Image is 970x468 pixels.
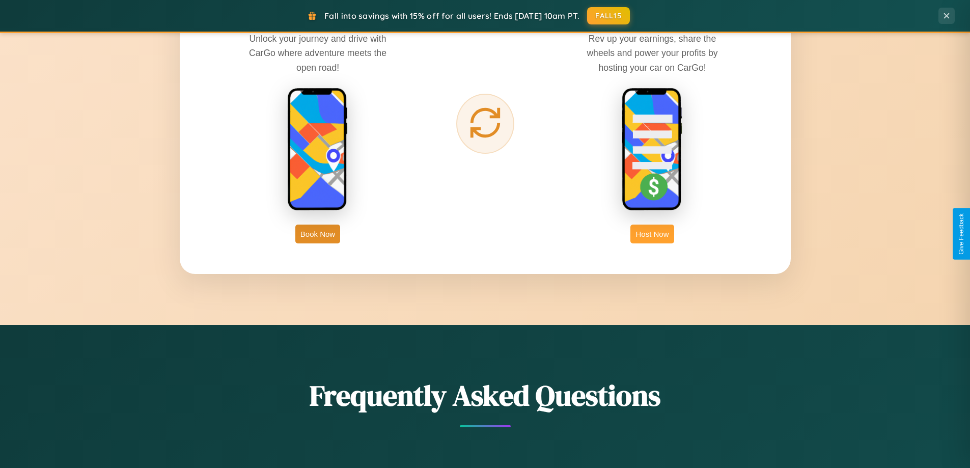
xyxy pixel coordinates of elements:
div: Give Feedback [958,213,965,255]
button: Book Now [295,225,340,243]
span: Fall into savings with 15% off for all users! Ends [DATE] 10am PT. [324,11,579,21]
img: host phone [622,88,683,212]
p: Rev up your earnings, share the wheels and power your profits by hosting your car on CarGo! [576,32,729,74]
button: FALL15 [587,7,630,24]
img: rent phone [287,88,348,212]
button: Host Now [630,225,674,243]
h2: Frequently Asked Questions [180,376,791,415]
p: Unlock your journey and drive with CarGo where adventure meets the open road! [241,32,394,74]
